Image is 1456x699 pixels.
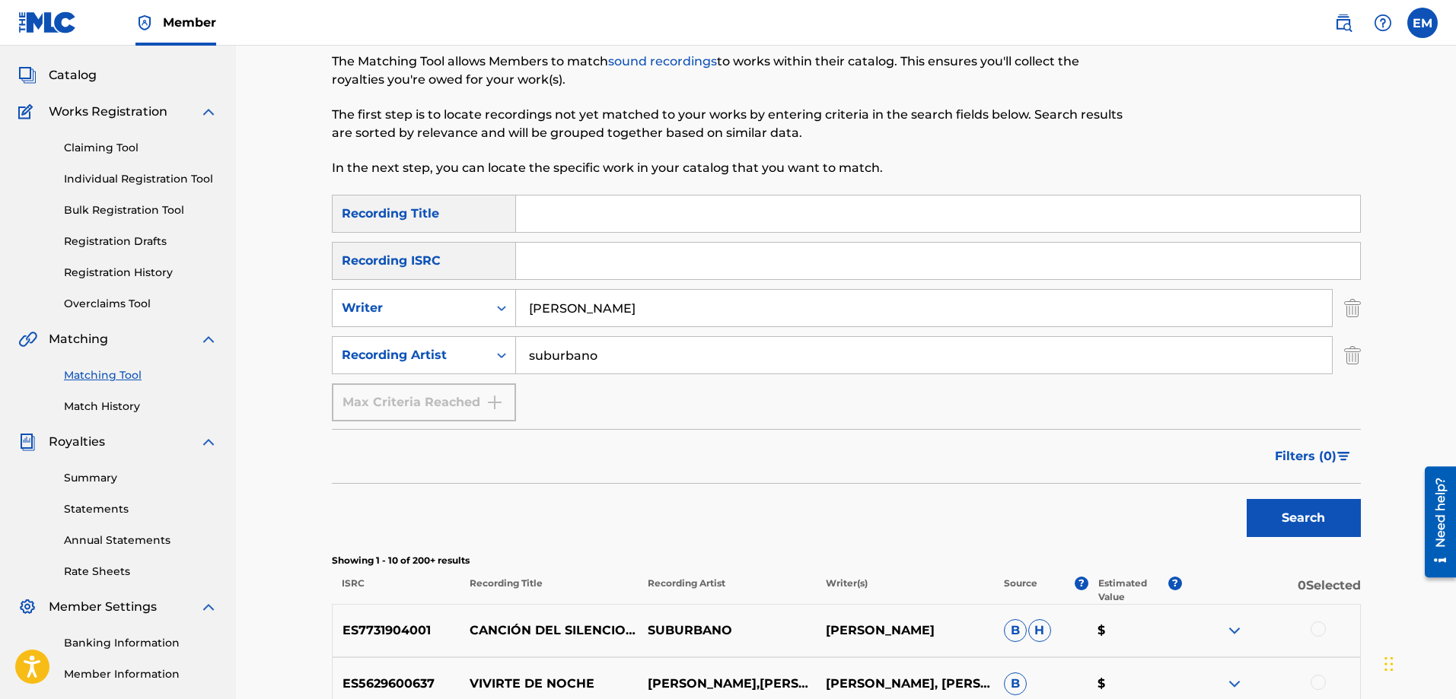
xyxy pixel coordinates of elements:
p: $ [1088,621,1182,640]
a: Rate Sheets [64,564,218,580]
p: $ [1088,675,1182,693]
img: Delete Criterion [1344,336,1361,374]
img: Royalties [18,433,37,451]
span: B [1004,619,1027,642]
p: Source [1004,577,1037,604]
p: The first step is to locate recordings not yet matched to your works by entering criteria in the ... [332,106,1124,142]
img: expand [1225,675,1244,693]
img: help [1374,14,1392,32]
span: ? [1168,577,1182,590]
span: B [1004,672,1027,695]
span: Member [163,14,216,31]
form: Search Form [332,195,1361,545]
p: Writer(s) [816,577,994,604]
a: Annual Statements [64,532,218,548]
div: Help [1368,8,1398,38]
button: Search [1247,499,1361,537]
img: search [1334,14,1352,32]
a: Individual Registration Tool [64,171,218,187]
a: Banking Information [64,635,218,651]
div: Writer [342,299,479,317]
img: expand [1225,621,1244,640]
span: ? [1075,577,1088,590]
span: Royalties [49,433,105,451]
img: expand [199,433,218,451]
img: Delete Criterion [1344,289,1361,327]
a: sound recordings [608,54,717,68]
p: [PERSON_NAME] [816,621,994,640]
a: Matching Tool [64,367,218,383]
p: Estimated Value [1098,577,1168,604]
a: Statements [64,501,218,517]
a: Match History [64,399,218,415]
p: Showing 1 - 10 of 200+ results [332,554,1361,567]
a: Public Search [1328,8,1359,38]
button: Filters (0) [1266,437,1361,475]
p: Recording Artist [638,577,816,604]
iframe: Resource Center [1413,461,1456,583]
p: 0 Selected [1182,577,1360,604]
span: Member Settings [49,598,157,616]
span: Works Registration [49,103,167,121]
img: Top Rightsholder [135,14,154,32]
div: Widget de chat [1380,626,1456,699]
a: Registration Drafts [64,234,218,249]
img: filter [1337,452,1350,461]
img: Member Settings [18,598,37,616]
p: [PERSON_NAME],[PERSON_NAME] [638,675,816,693]
span: Matching [49,330,108,348]
span: Catalog [49,66,97,84]
a: Registration History [64,265,218,281]
p: SUBURBANO [638,621,816,640]
a: Overclaims Tool [64,296,218,312]
img: expand [199,598,218,616]
img: expand [199,103,218,121]
span: H [1028,619,1051,642]
a: Member Information [64,666,218,682]
p: In the next step, you can locate the specific work in your catalog that you want to match. [332,159,1124,177]
iframe: Chat Widget [1380,626,1456,699]
a: Bulk Registration Tool [64,202,218,218]
div: User Menu [1407,8,1438,38]
p: Recording Title [459,577,637,604]
div: Recording Artist [342,346,479,364]
img: MLC Logo [18,11,77,33]
img: Catalog [18,66,37,84]
p: VIVIRTE DE NOCHE [460,675,638,693]
p: ISRC [332,577,460,604]
img: Matching [18,330,37,348]
p: The Matching Tool allows Members to match to works within their catalog. This ensures you'll coll... [332,52,1124,89]
a: SummarySummary [18,30,110,48]
span: Filters ( 0 ) [1275,447,1337,465]
p: ES7731904001 [333,621,460,640]
a: Claiming Tool [64,140,218,156]
img: expand [199,330,218,348]
p: CANCIÓN DEL SILENCIO - RERECORDED [460,621,638,640]
img: Works Registration [18,103,38,121]
div: Arrastrar [1384,641,1394,687]
p: ES5629600637 [333,675,460,693]
p: [PERSON_NAME], [PERSON_NAME], [PERSON_NAME], [PERSON_NAME] [816,675,994,693]
a: CatalogCatalog [18,66,97,84]
a: Summary [64,470,218,486]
